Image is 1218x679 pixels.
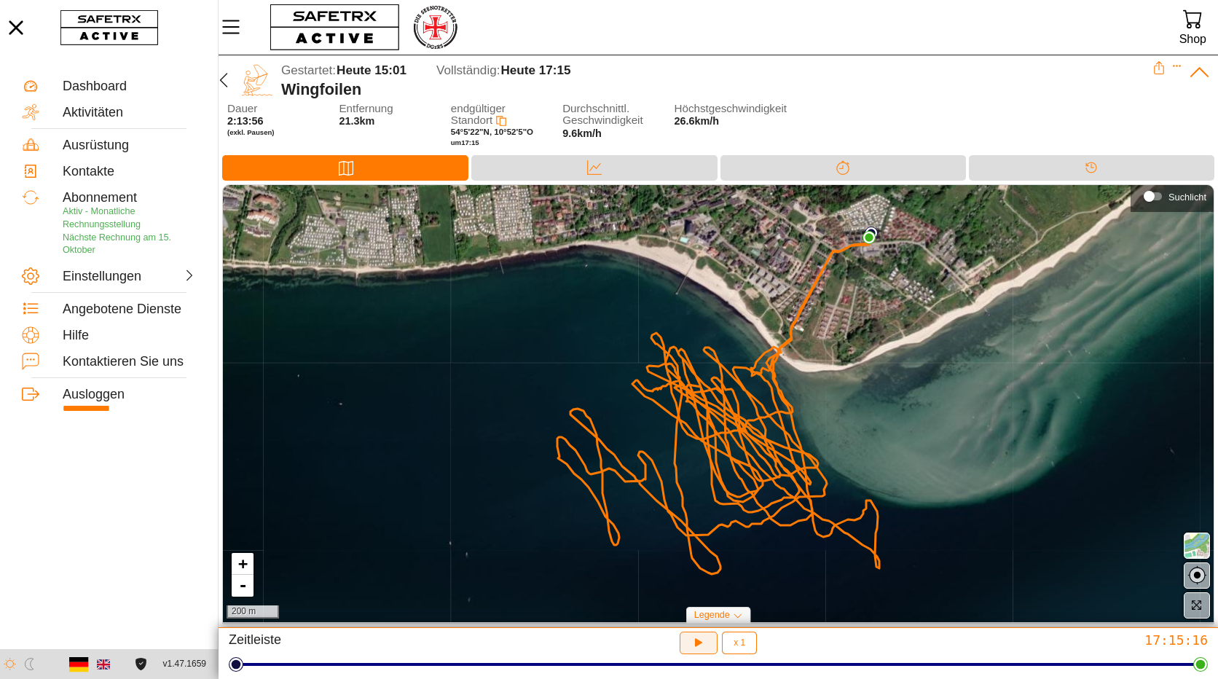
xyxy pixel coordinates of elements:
button: Zurücü [212,61,235,99]
div: Shop [1179,29,1206,49]
img: WINGFOILING.svg [240,63,274,97]
span: Legende [694,610,730,620]
span: 54°5'22"N, 10°52'5"O [451,127,533,136]
div: Hilfe [63,328,196,344]
a: Zoom out [232,575,254,597]
span: endgültiger Standort [451,102,506,127]
img: ModeDark.svg [23,658,36,670]
img: PathEnd.svg [863,231,876,244]
div: Karte [222,155,468,181]
img: Activities.svg [22,103,39,121]
img: ContactUs.svg [22,353,39,370]
span: Gestartet: [281,63,336,77]
div: Suchlicht [1138,186,1206,208]
div: Angebotene Dienste [63,302,196,318]
span: Höchstgeschwindigkeit [675,103,768,115]
a: Zoom in [232,553,254,575]
div: Trennung [720,155,966,181]
img: Help.svg [22,326,39,344]
span: 26.6km/h [675,115,720,127]
div: Kontakte [63,164,196,180]
span: Heute 15:01 [337,63,406,77]
span: Entfernung [339,103,432,115]
img: Subscription.svg [22,189,39,206]
span: 2:13:56 [227,115,264,127]
span: Durchschnittl. Geschwindigkeit [562,103,656,127]
img: Equipment.svg [22,136,39,154]
button: Englishc [91,652,116,677]
span: (exkl. Pausen) [227,128,321,137]
span: Nächste Rechnung am 15. Oktober [63,232,171,256]
span: Dauer [227,103,321,115]
button: MenÜ [219,12,255,42]
div: Daten [471,155,717,181]
div: Wingfoilen [281,80,1152,99]
div: Suchlicht [1168,192,1206,203]
span: um 17:15 [451,138,479,146]
div: Kontaktieren Sie uns [63,354,196,370]
button: v1.47.1659 [154,652,215,676]
button: x 1 [722,632,757,654]
img: de.svg [69,654,89,674]
div: Aktivitäten [63,105,196,121]
img: PathStart.svg [865,227,878,240]
span: v1.47.1659 [163,656,206,672]
span: 21.3km [339,115,374,127]
div: Timeline [969,155,1214,181]
div: 17:15:16 [884,632,1208,648]
div: Abonnement [63,190,196,206]
div: Ausloggen [63,387,196,403]
img: ModeLight.svg [4,658,16,670]
div: Zeitleiste [229,632,552,654]
button: Erweitern [1172,61,1182,71]
div: Einstellungen [63,269,127,285]
img: RescueLogo.png [412,4,458,51]
span: 9.6km/h [562,127,602,139]
span: Aktiv - Monatliche Rechnungsstellung [63,206,141,229]
button: Deutsch [66,652,91,677]
a: Lizenzvereinbarung [131,658,151,670]
span: Vollständig: [436,63,500,77]
div: Ausrüstung [63,138,196,154]
img: en.svg [97,658,110,671]
div: Dashboard [63,79,196,95]
span: x 1 [734,638,745,647]
span: Heute 17:15 [500,63,570,77]
div: 200 m [227,605,279,619]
